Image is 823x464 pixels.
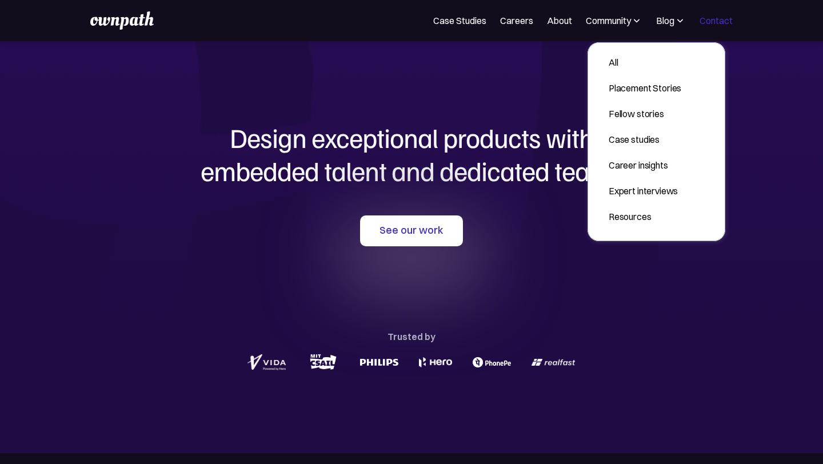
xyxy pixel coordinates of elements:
div: Blog [656,14,674,27]
div: Placement Stories [609,81,681,95]
div: Community [586,14,631,27]
a: Case studies [600,129,690,150]
a: Case Studies [433,14,486,27]
a: See our work [360,215,463,246]
div: Blog [656,14,686,27]
div: All [609,55,681,69]
a: Careers [500,14,533,27]
nav: Blog [588,42,725,241]
div: Fellow stories [609,107,681,121]
a: About [547,14,572,27]
a: Career insights [600,155,690,175]
h1: Design exceptional products with embedded talent and dedicated teams [137,121,686,187]
a: Fellow stories [600,103,690,124]
a: Contact [700,14,733,27]
div: Trusted by [387,329,436,345]
a: All [600,52,690,73]
div: Expert interviews [609,184,681,198]
a: Expert interviews [600,181,690,201]
a: Placement Stories [600,78,690,98]
a: Resources [600,206,690,227]
div: Career insights [609,158,681,172]
div: Community [586,14,642,27]
div: Case studies [609,133,681,146]
div: Resources [609,210,681,223]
